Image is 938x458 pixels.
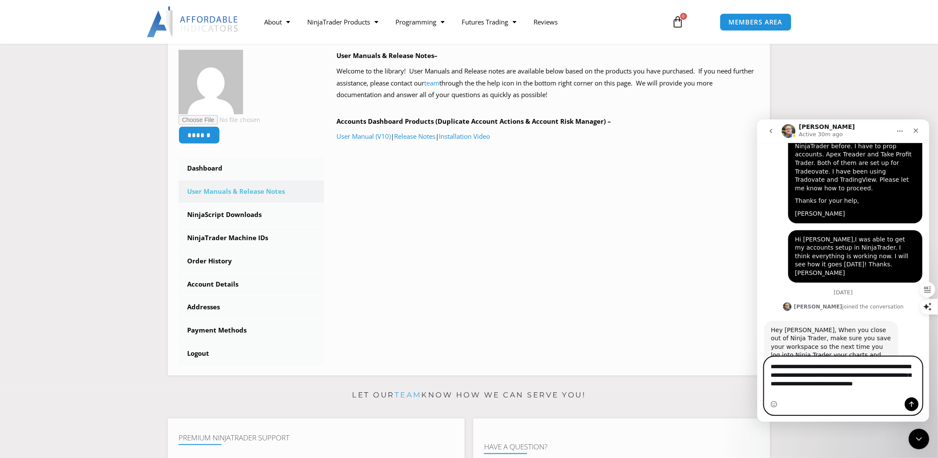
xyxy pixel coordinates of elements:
[179,342,324,365] a: Logout
[337,51,438,60] b: User Manuals & Release Notes–
[38,90,158,99] div: [PERSON_NAME]
[256,12,662,32] nav: Menu
[337,65,760,101] p: Welcome to the library! User Manuals and Release notes are available below based on the products ...
[720,13,792,31] a: MEMBERS AREA
[179,273,324,296] a: Account Details
[179,204,324,226] a: NinjaScript Downloads
[14,207,134,274] div: Hey [PERSON_NAME], When you close out of Ninja Trader, make sure you save your workspace so the n...
[148,278,161,292] button: Send a message…
[147,6,239,37] img: LogoAI | Affordable Indicators – NinjaTrader
[299,12,387,32] a: NinjaTrader Products
[38,116,158,158] div: Hi [PERSON_NAME],I was able to get my accounts setup in NinjaTrader. I think everything is workin...
[26,183,34,192] img: Profile image for Larry
[395,391,422,399] a: team
[37,184,85,190] b: [PERSON_NAME]
[179,434,454,442] h4: Premium NinjaTrader Support
[179,50,243,114] img: a3dcfe464c1e317232f9c6edf62711f1b93a3b3d299e5fba6250e9a37ba151ba
[179,157,324,365] nav: Account pages
[909,429,929,449] iframe: Intercom live chat
[387,12,453,32] a: Programming
[7,238,165,278] textarea: Message…
[7,202,165,286] div: Larry says…
[37,183,147,191] div: joined the conversation
[38,77,158,86] div: Thanks for your help,
[179,180,324,203] a: User Manuals & Release Notes
[337,132,391,140] a: User Manual (V10)
[439,132,491,140] a: Installation Video
[7,202,141,279] div: Hey [PERSON_NAME], When you close out of Ninja Trader, make sure you save your workspace so the n...
[7,111,165,170] div: Dwight says…
[659,9,697,34] a: 0
[729,19,783,25] span: MEMBERS AREA
[7,182,165,202] div: Larry says…
[179,157,324,180] a: Dashboard
[31,111,165,163] div: Hi [PERSON_NAME],I was able to get my accounts setup in NinjaTrader. I think everything is workin...
[680,13,687,20] span: 0
[179,319,324,342] a: Payment Methods
[168,388,770,402] p: Let our know how we can serve you!
[525,12,566,32] a: Reviews
[256,12,299,32] a: About
[179,227,324,249] a: NinjaTrader Machine IDs
[337,117,611,125] b: Accounts Dashboard Products (Duplicate Account Actions & Account Risk Manager) –
[179,250,324,272] a: Order History
[757,119,929,422] iframe: To enrich screen reader interactions, please activate Accessibility in Grammarly extension settings
[337,131,760,143] p: | |
[179,296,324,318] a: Addresses
[395,132,436,140] a: Release Notes
[484,443,759,451] h4: Have A Question?
[7,170,165,182] div: [DATE]
[425,79,440,87] a: team
[13,281,20,288] button: Emoji picker
[453,12,525,32] a: Futures Trading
